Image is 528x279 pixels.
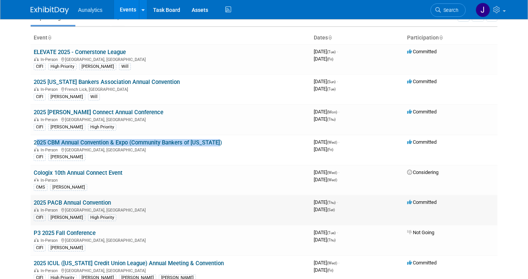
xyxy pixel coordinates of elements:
span: (Sun) [327,80,336,84]
img: In-Person Event [34,238,39,242]
img: In-Person Event [34,208,39,212]
span: Committed [407,260,437,266]
span: [DATE] [314,56,333,62]
a: 2025 PACB Annual Convention [34,199,111,206]
div: [PERSON_NAME] [48,214,85,221]
div: Will [88,94,100,100]
th: Dates [311,31,404,44]
img: In-Person Event [34,268,39,272]
span: - [338,139,339,145]
span: [DATE] [314,146,333,152]
span: - [338,109,339,115]
span: [DATE] [314,260,339,266]
th: Event [31,31,311,44]
div: [PERSON_NAME] [48,124,85,131]
span: (Tue) [327,231,336,235]
span: In-Person [41,148,60,153]
div: French Lick, [GEOGRAPHIC_DATA] [34,86,308,92]
a: 2025 [US_STATE] Bankers Association Annual Convention [34,79,180,85]
span: [DATE] [314,109,339,115]
img: In-Person Event [34,87,39,91]
span: In-Person [41,178,60,183]
div: High Priority [48,63,77,70]
div: CIFI [34,245,46,251]
span: [DATE] [314,86,336,92]
span: (Sat) [327,208,335,212]
span: In-Person [41,57,60,62]
span: [DATE] [314,139,339,145]
span: - [337,79,338,84]
a: 2025 CBM Annual Convention & Expo (Community Bankers of [US_STATE]) [34,139,222,146]
div: CIFI [34,124,46,131]
div: CIFI [34,154,46,161]
span: - [337,230,338,235]
div: [PERSON_NAME] [79,63,116,70]
div: [GEOGRAPHIC_DATA], [GEOGRAPHIC_DATA] [34,116,308,122]
div: [GEOGRAPHIC_DATA], [GEOGRAPHIC_DATA] [34,146,308,153]
span: [DATE] [314,79,338,84]
div: Will [119,63,131,70]
div: [PERSON_NAME] [50,184,87,191]
span: Considering [407,169,438,175]
img: Julie Grisanti-Cieslak [476,3,490,17]
span: Not Going [407,230,434,235]
span: [DATE] [314,267,333,273]
div: CMS [34,184,47,191]
img: ExhibitDay [31,7,69,14]
span: [DATE] [314,169,339,175]
span: (Wed) [327,171,337,175]
span: Aunalytics [78,7,103,13]
span: Committed [407,49,437,54]
span: [DATE] [314,237,336,243]
img: In-Person Event [34,57,39,61]
span: Committed [407,79,437,84]
div: [GEOGRAPHIC_DATA], [GEOGRAPHIC_DATA] [34,207,308,213]
div: [GEOGRAPHIC_DATA], [GEOGRAPHIC_DATA] [34,56,308,62]
div: High Priority [88,124,116,131]
a: 2025 [PERSON_NAME] Connect Annual Conference [34,109,163,116]
a: Search [430,3,466,17]
a: Sort by Participation Type [439,34,443,41]
span: (Fri) [327,268,333,272]
span: (Thu) [327,238,336,242]
span: In-Person [41,87,60,92]
th: Participation [404,31,497,44]
span: - [338,169,339,175]
span: [DATE] [314,199,338,205]
span: In-Person [41,117,60,122]
div: High Priority [88,214,116,221]
span: Committed [407,109,437,115]
span: [DATE] [314,177,337,182]
img: In-Person Event [34,148,39,151]
span: Search [441,7,458,13]
a: Sort by Start Date [328,34,332,41]
a: P3 2025 Fall Conference [34,230,96,236]
span: (Wed) [327,178,337,182]
img: In-Person Event [34,178,39,182]
div: [GEOGRAPHIC_DATA], [GEOGRAPHIC_DATA] [34,267,308,273]
span: - [337,49,338,54]
span: [DATE] [314,207,335,212]
a: 2025 ICUL ([US_STATE] Credit Union League) Annual Meeting & Convention [34,260,224,267]
span: - [338,260,339,266]
span: In-Person [41,238,60,243]
div: CIFI [34,63,46,70]
span: (Wed) [327,261,337,265]
span: (Fri) [327,57,333,61]
img: In-Person Event [34,117,39,121]
div: [GEOGRAPHIC_DATA], [GEOGRAPHIC_DATA] [34,237,308,243]
a: Cologix 10th Annual Connect Event [34,169,122,176]
span: (Fri) [327,148,333,152]
span: In-Person [41,268,60,273]
span: Committed [407,139,437,145]
span: [DATE] [314,49,338,54]
a: Sort by Event Name [47,34,51,41]
span: (Tue) [327,87,336,91]
div: CIFI [34,214,46,221]
span: [DATE] [314,230,338,235]
span: In-Person [41,208,60,213]
div: [PERSON_NAME] [48,94,85,100]
span: - [337,199,338,205]
div: [PERSON_NAME] [48,154,85,161]
div: CIFI [34,94,46,100]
